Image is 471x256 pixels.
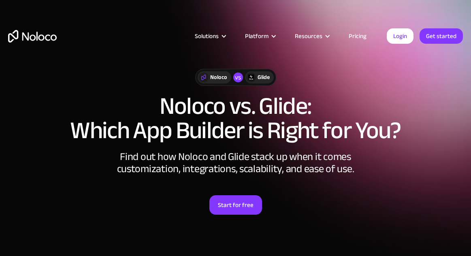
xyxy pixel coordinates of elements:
[8,94,463,143] h1: Noloco vs. Glide: Which App Builder is Right for You?
[295,31,322,41] div: Resources
[210,73,227,82] div: Noloco
[233,73,243,82] div: vs
[185,31,235,41] div: Solutions
[258,73,270,82] div: Glide
[235,31,285,41] div: Platform
[420,28,463,44] a: Get started
[245,31,269,41] div: Platform
[387,28,413,44] a: Login
[195,31,219,41] div: Solutions
[114,151,357,175] div: Find out how Noloco and Glide stack up when it comes customization, integrations, scalability, an...
[339,31,377,41] a: Pricing
[209,195,262,215] a: Start for free
[8,30,57,43] a: home
[285,31,339,41] div: Resources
